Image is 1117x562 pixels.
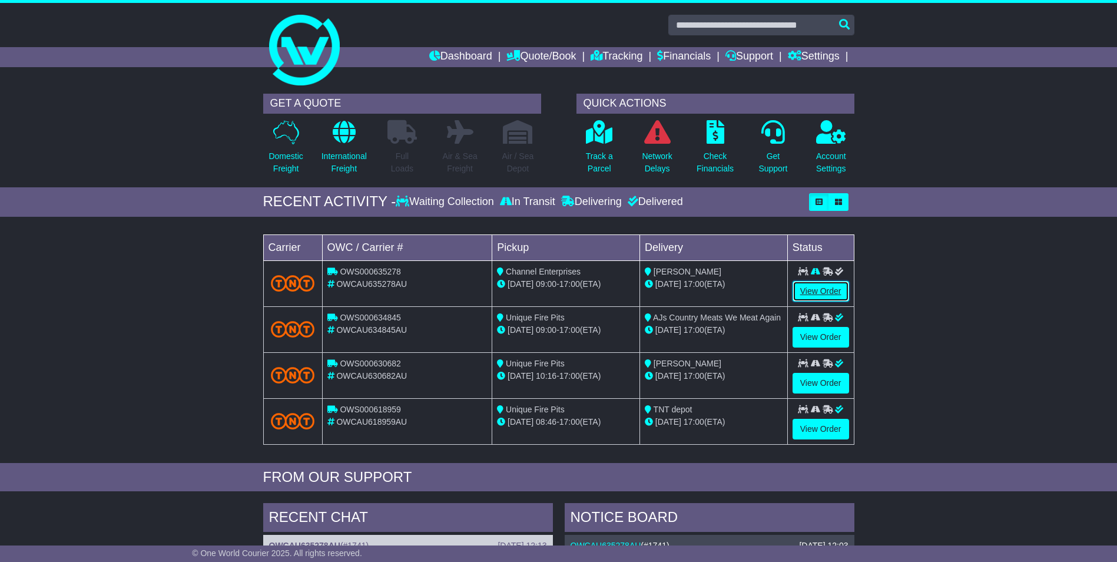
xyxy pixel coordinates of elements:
div: RECENT CHAT [263,503,553,535]
a: DomesticFreight [268,120,303,181]
span: 17:00 [684,371,704,381]
div: (ETA) [645,416,783,428]
span: [DATE] [655,417,681,427]
p: Check Financials [697,150,734,175]
div: - (ETA) [497,278,635,290]
div: Waiting Collection [396,196,496,209]
p: Account Settings [816,150,846,175]
span: Unique Fire Pits [506,405,565,414]
span: 08:46 [536,417,556,427]
a: InternationalFreight [321,120,367,181]
p: Domestic Freight [269,150,303,175]
div: ( ) [269,541,547,551]
span: #1741 [644,541,667,550]
div: (ETA) [645,370,783,382]
span: OWCAU618959AU [336,417,407,427]
img: TNT_Domestic.png [271,413,315,429]
a: GetSupport [758,120,788,181]
span: 17:00 [559,279,580,289]
div: [DATE] 12:13 [498,541,546,551]
a: Settings [788,47,840,67]
span: 17:00 [684,417,704,427]
span: [PERSON_NAME] [654,267,721,276]
span: [DATE] [508,279,533,289]
p: Full Loads [387,150,417,175]
a: OWCAU635278AU [571,541,641,550]
td: Pickup [492,234,640,260]
span: OWCAU630682AU [336,371,407,381]
span: 17:00 [684,325,704,335]
div: - (ETA) [497,416,635,428]
a: Quote/Book [506,47,576,67]
span: [DATE] [655,371,681,381]
span: [DATE] [508,417,533,427]
div: - (ETA) [497,370,635,382]
p: Get Support [758,150,787,175]
a: Tracking [591,47,642,67]
div: Delivered [625,196,683,209]
div: Delivering [558,196,625,209]
a: Dashboard [429,47,492,67]
span: [DATE] [655,325,681,335]
td: Status [787,234,854,260]
span: 17:00 [559,371,580,381]
td: Delivery [639,234,787,260]
a: Financials [657,47,711,67]
td: Carrier [263,234,322,260]
div: GET A QUOTE [263,94,541,114]
span: 17:00 [559,325,580,335]
p: Network Delays [642,150,672,175]
span: TNT depot [654,405,692,414]
a: NetworkDelays [641,120,672,181]
p: Air & Sea Freight [443,150,478,175]
span: OWS000634845 [340,313,401,322]
span: 17:00 [559,417,580,427]
span: Channel Enterprises [506,267,581,276]
a: CheckFinancials [696,120,734,181]
a: View Order [793,327,849,348]
span: © One World Courier 2025. All rights reserved. [192,548,362,558]
a: AccountSettings [816,120,847,181]
span: [DATE] [655,279,681,289]
a: Track aParcel [585,120,614,181]
span: AJs Country Meats We Meat Again [653,313,781,322]
div: In Transit [497,196,558,209]
span: [PERSON_NAME] [654,359,721,368]
div: QUICK ACTIONS [576,94,854,114]
span: OWS000618959 [340,405,401,414]
p: International Freight [321,150,367,175]
span: OWCAU634845AU [336,325,407,335]
img: TNT_Domestic.png [271,275,315,291]
p: Air / Sea Depot [502,150,534,175]
a: View Order [793,373,849,394]
td: OWC / Carrier # [322,234,492,260]
span: 17:00 [684,279,704,289]
div: - (ETA) [497,324,635,336]
a: OWCAU635278AU [269,541,340,550]
div: ( ) [571,541,848,551]
div: NOTICE BOARD [565,503,854,535]
span: OWS000635278 [340,267,401,276]
span: 09:00 [536,279,556,289]
span: [DATE] [508,325,533,335]
span: 09:00 [536,325,556,335]
div: [DATE] 12:03 [799,541,848,551]
span: [DATE] [508,371,533,381]
div: (ETA) [645,278,783,290]
div: FROM OUR SUPPORT [263,469,854,486]
span: Unique Fire Pits [506,313,565,322]
span: OWCAU635278AU [336,279,407,289]
p: Track a Parcel [586,150,613,175]
img: TNT_Domestic.png [271,367,315,383]
img: TNT_Domestic.png [271,321,315,337]
span: 10:16 [536,371,556,381]
a: View Order [793,419,849,439]
a: Support [725,47,773,67]
span: Unique Fire Pits [506,359,565,368]
div: (ETA) [645,324,783,336]
span: #1741 [343,541,366,550]
div: RECENT ACTIVITY - [263,193,396,210]
a: View Order [793,281,849,302]
span: OWS000630682 [340,359,401,368]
